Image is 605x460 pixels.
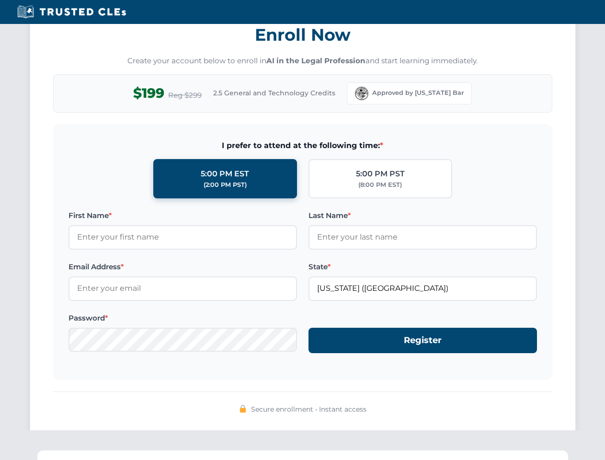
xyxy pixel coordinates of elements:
[251,404,366,414] span: Secure enrollment • Instant access
[201,168,249,180] div: 5:00 PM EST
[168,90,202,101] span: Reg $299
[372,88,464,98] span: Approved by [US_STATE] Bar
[68,276,297,300] input: Enter your email
[53,56,552,67] p: Create your account below to enroll in and start learning immediately.
[68,225,297,249] input: Enter your first name
[68,261,297,273] label: Email Address
[266,56,365,65] strong: AI in the Legal Profession
[14,5,129,19] img: Trusted CLEs
[68,139,537,152] span: I prefer to attend at the following time:
[308,328,537,353] button: Register
[239,405,247,413] img: 🔒
[53,20,552,50] h3: Enroll Now
[308,210,537,221] label: Last Name
[204,180,247,190] div: (2:00 PM PST)
[68,312,297,324] label: Password
[308,225,537,249] input: Enter your last name
[356,168,405,180] div: 5:00 PM PST
[213,88,335,98] span: 2.5 General and Technology Credits
[355,87,368,100] img: Florida Bar
[308,261,537,273] label: State
[133,82,164,104] span: $199
[358,180,402,190] div: (8:00 PM EST)
[308,276,537,300] input: Florida (FL)
[68,210,297,221] label: First Name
